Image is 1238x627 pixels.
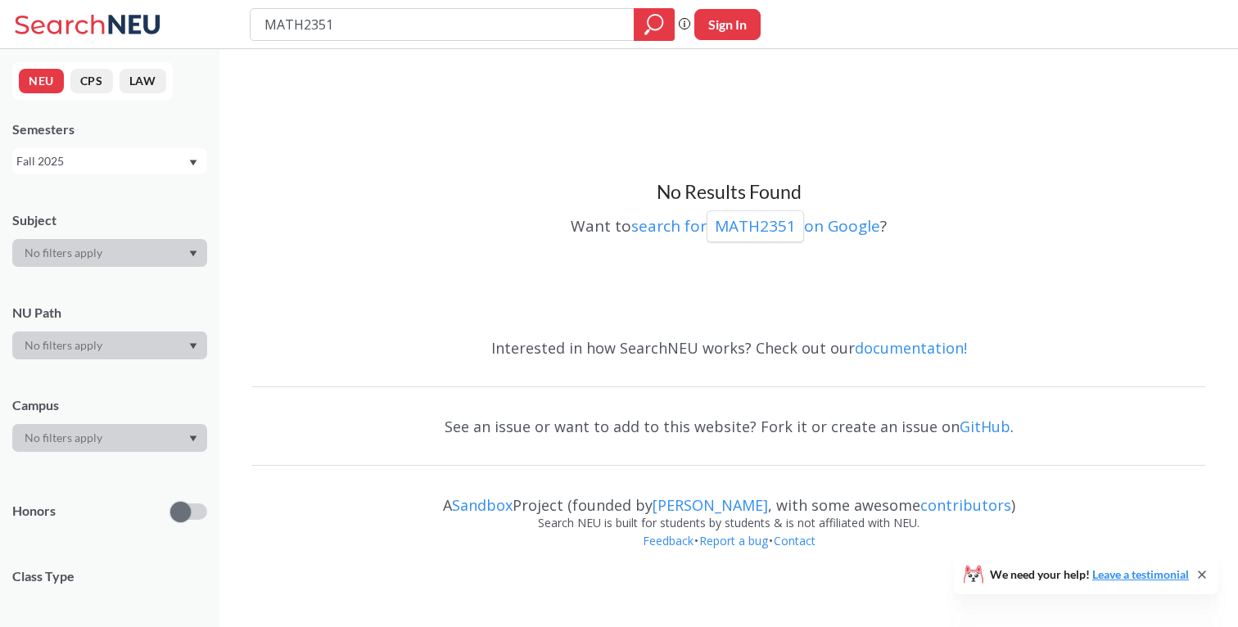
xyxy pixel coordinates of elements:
a: search forMATH2351on Google [631,215,880,237]
div: Fall 2025 [16,152,188,170]
button: Sign In [694,9,761,40]
a: contributors [920,495,1011,515]
a: Contact [773,533,816,548]
svg: Dropdown arrow [189,160,197,166]
button: LAW [120,69,166,93]
svg: Dropdown arrow [189,435,197,442]
button: CPS [70,69,113,93]
a: Feedback [642,533,694,548]
div: A Project (founded by , with some awesome ) [252,481,1205,514]
div: Subject [12,211,207,229]
div: Interested in how SearchNEU works? Check out our [252,324,1205,372]
div: magnifying glass [634,8,675,41]
div: Dropdown arrow [12,239,207,267]
a: Report a bug [698,533,769,548]
a: GitHub [960,417,1010,436]
div: Search NEU is built for students by students & is not affiliated with NEU. [252,514,1205,532]
div: Campus [12,396,207,414]
a: documentation! [855,338,967,358]
div: Dropdown arrow [12,332,207,359]
div: • • [252,532,1205,575]
div: See an issue or want to add to this website? Fork it or create an issue on . [252,403,1205,450]
p: MATH2351 [715,215,796,237]
div: NU Path [12,304,207,322]
h3: No Results Found [252,180,1205,205]
a: Sandbox [452,495,513,515]
a: [PERSON_NAME] [653,495,768,515]
div: Want to ? [252,205,1205,242]
a: Leave a testimonial [1092,567,1189,581]
input: Class, professor, course number, "phrase" [263,11,622,38]
p: Honors [12,502,56,521]
svg: Dropdown arrow [189,250,197,257]
div: Dropdown arrow [12,424,207,452]
button: NEU [19,69,64,93]
div: Semesters [12,120,207,138]
span: We need your help! [990,569,1189,580]
svg: magnifying glass [644,13,664,36]
span: Class Type [12,567,207,585]
svg: Dropdown arrow [189,343,197,350]
div: Fall 2025Dropdown arrow [12,148,207,174]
